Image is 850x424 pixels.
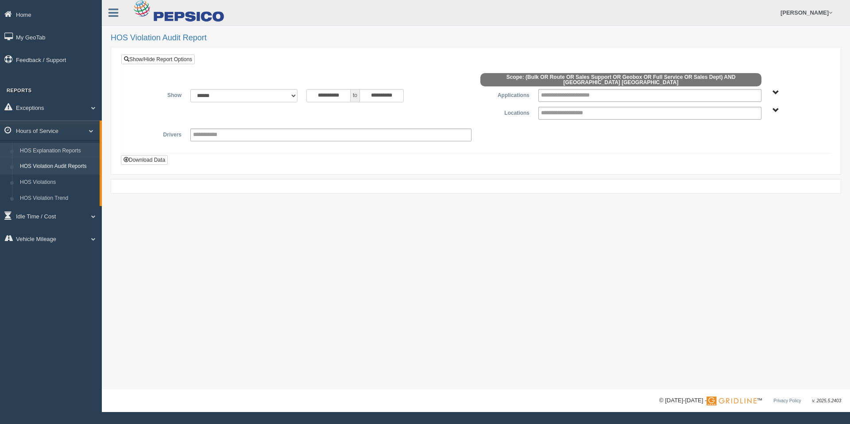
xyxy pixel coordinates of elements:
span: v. 2025.5.2403 [812,398,841,403]
a: HOS Violations [16,175,100,191]
a: HOS Violation Trend [16,191,100,206]
a: HOS Explanation Reports [16,143,100,159]
a: Show/Hide Report Options [121,54,195,64]
a: HOS Violation Audit Reports [16,159,100,175]
label: Show [128,89,186,100]
img: Gridline [707,397,757,405]
button: Download Data [121,155,168,165]
label: Drivers [128,128,186,139]
span: to [351,89,359,102]
label: Applications [476,89,534,100]
a: Privacy Policy [773,398,801,403]
div: © [DATE]-[DATE] - ™ [659,396,841,405]
span: Scope: (Bulk OR Route OR Sales Support OR Geobox OR Full Service OR Sales Dept) AND [GEOGRAPHIC_D... [480,73,761,86]
h2: HOS Violation Audit Report [111,34,841,43]
label: Locations [476,107,534,117]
